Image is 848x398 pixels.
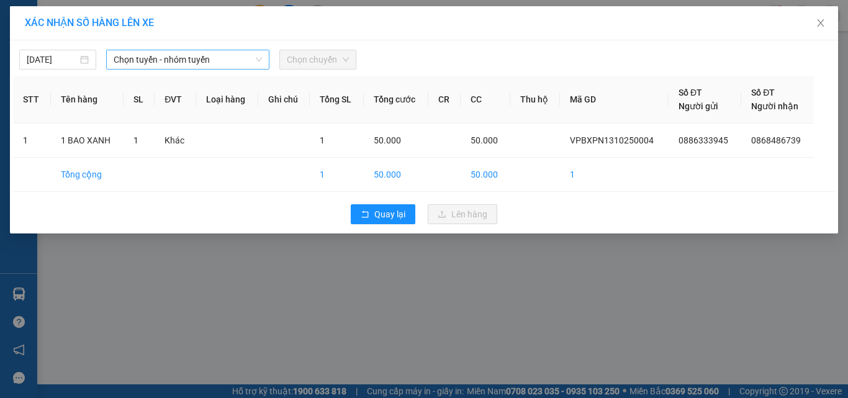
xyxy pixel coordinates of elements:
[374,207,405,221] span: Quay lại
[13,76,51,124] th: STT
[51,76,124,124] th: Tên hàng
[196,76,258,124] th: Loại hàng
[310,76,364,124] th: Tổng SL
[751,88,775,97] span: Số ĐT
[51,158,124,192] td: Tổng cộng
[560,158,669,192] td: 1
[751,135,801,145] span: 0868486739
[320,135,325,145] span: 1
[679,101,718,111] span: Người gửi
[374,135,401,145] span: 50.000
[816,18,826,28] span: close
[133,135,138,145] span: 1
[803,6,838,41] button: Close
[155,124,196,158] td: Khác
[258,76,310,124] th: Ghi chú
[255,56,263,63] span: down
[428,76,461,124] th: CR
[13,124,51,158] td: 1
[364,158,428,192] td: 50.000
[361,210,369,220] span: rollback
[124,76,155,124] th: SL
[25,17,154,29] span: XÁC NHẬN SỐ HÀNG LÊN XE
[679,135,728,145] span: 0886333945
[510,76,561,124] th: Thu hộ
[679,88,702,97] span: Số ĐT
[461,76,510,124] th: CC
[155,76,196,124] th: ĐVT
[428,204,497,224] button: uploadLên hàng
[751,101,798,111] span: Người nhận
[471,135,498,145] span: 50.000
[27,53,78,66] input: 13/10/2025
[560,76,669,124] th: Mã GD
[364,76,428,124] th: Tổng cước
[310,158,364,192] td: 1
[461,158,510,192] td: 50.000
[570,135,654,145] span: VPBXPN1310250004
[287,50,349,69] span: Chọn chuyến
[114,50,262,69] span: Chọn tuyến - nhóm tuyến
[51,124,124,158] td: 1 BAO XANH
[351,204,415,224] button: rollbackQuay lại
